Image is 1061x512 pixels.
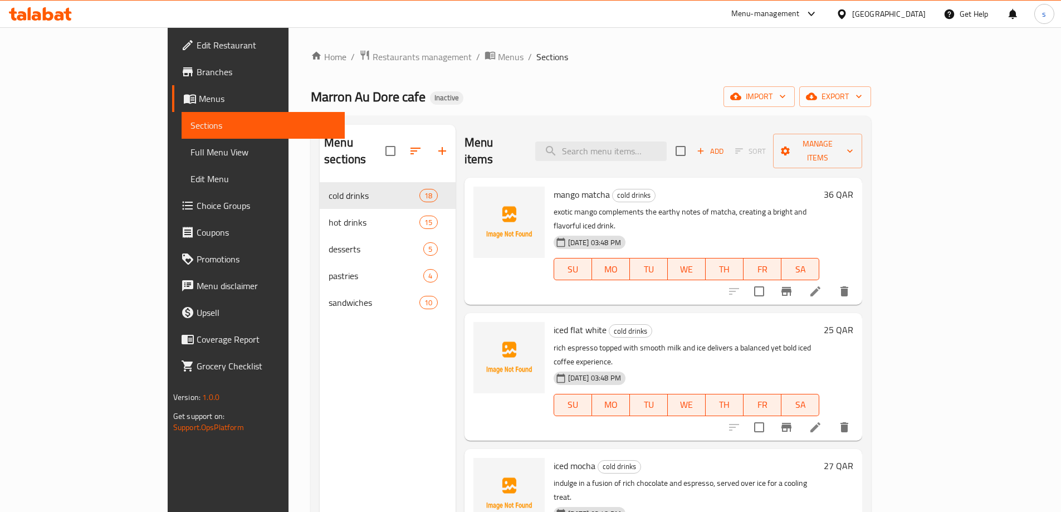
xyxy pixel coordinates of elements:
[731,7,800,21] div: Menu-management
[824,458,853,474] h6: 27 QAR
[706,258,744,280] button: TH
[596,397,625,413] span: MO
[197,359,336,373] span: Grocery Checklist
[359,50,472,64] a: Restaurants management
[824,187,853,202] h6: 36 QAR
[592,258,630,280] button: MO
[596,261,625,277] span: MO
[320,262,456,289] div: pastries4
[173,409,224,423] span: Get support on:
[329,269,423,282] span: pastries
[831,278,858,305] button: delete
[429,138,456,164] button: Add section
[564,237,625,248] span: [DATE] 03:48 PM
[559,261,588,277] span: SU
[320,209,456,236] div: hot drinks15
[320,178,456,320] nav: Menu sections
[320,182,456,209] div: cold drinks18
[190,172,336,186] span: Edit Menu
[424,271,437,281] span: 4
[744,258,781,280] button: FR
[320,289,456,316] div: sandwiches10
[182,112,345,139] a: Sections
[197,38,336,52] span: Edit Restaurant
[197,279,336,292] span: Menu disclaimer
[630,258,668,280] button: TU
[554,476,820,504] p: indulge in a fusion of rich chocolate and espresso, served over ice for a cooling treat.
[190,145,336,159] span: Full Menu View
[424,244,437,255] span: 5
[781,258,819,280] button: SA
[423,269,437,282] div: items
[824,322,853,338] h6: 25 QAR
[559,397,588,413] span: SU
[747,416,771,439] span: Select to update
[311,84,426,109] span: Marron Au Dore cafe
[476,50,480,64] li: /
[747,280,771,303] span: Select to update
[808,90,862,104] span: export
[465,134,522,168] h2: Menu items
[420,298,437,308] span: 10
[329,216,419,229] div: hot drinks
[172,353,345,379] a: Grocery Checklist
[609,324,652,338] div: cold drinks
[598,460,641,474] div: cold drinks
[630,394,668,416] button: TU
[172,219,345,246] a: Coupons
[536,50,568,64] span: Sections
[692,143,728,160] span: Add item
[592,394,630,416] button: MO
[419,216,437,229] div: items
[311,50,871,64] nav: breadcrumb
[554,341,820,369] p: rich espresso topped with smooth milk and ice delivers a balanced yet bold iced coffee experience.
[329,296,419,309] span: sandwiches
[728,143,773,160] span: Select section first
[799,86,871,107] button: export
[172,326,345,353] a: Coverage Report
[329,189,419,202] span: cold drinks
[809,285,822,298] a: Edit menu item
[197,226,336,239] span: Coupons
[419,296,437,309] div: items
[430,93,463,103] span: Inactive
[781,394,819,416] button: SA
[695,145,725,158] span: Add
[831,414,858,441] button: delete
[197,306,336,319] span: Upsell
[485,50,524,64] a: Menus
[373,50,472,64] span: Restaurants management
[498,50,524,64] span: Menus
[197,252,336,266] span: Promotions
[773,414,800,441] button: Branch-specific-item
[744,394,781,416] button: FR
[773,134,862,168] button: Manage items
[1042,8,1046,20] span: s
[329,242,423,256] span: desserts
[528,50,532,64] li: /
[190,119,336,132] span: Sections
[182,165,345,192] a: Edit Menu
[786,261,815,277] span: SA
[172,299,345,326] a: Upsell
[692,143,728,160] button: Add
[172,58,345,85] a: Branches
[609,325,652,338] span: cold drinks
[852,8,926,20] div: [GEOGRAPHIC_DATA]
[423,242,437,256] div: items
[669,139,692,163] span: Select section
[710,261,739,277] span: TH
[773,278,800,305] button: Branch-specific-item
[197,65,336,79] span: Branches
[173,390,201,404] span: Version:
[554,186,610,203] span: mango matcha
[723,86,795,107] button: import
[554,394,592,416] button: SU
[706,394,744,416] button: TH
[634,261,663,277] span: TU
[782,137,853,165] span: Manage items
[613,189,655,202] span: cold drinks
